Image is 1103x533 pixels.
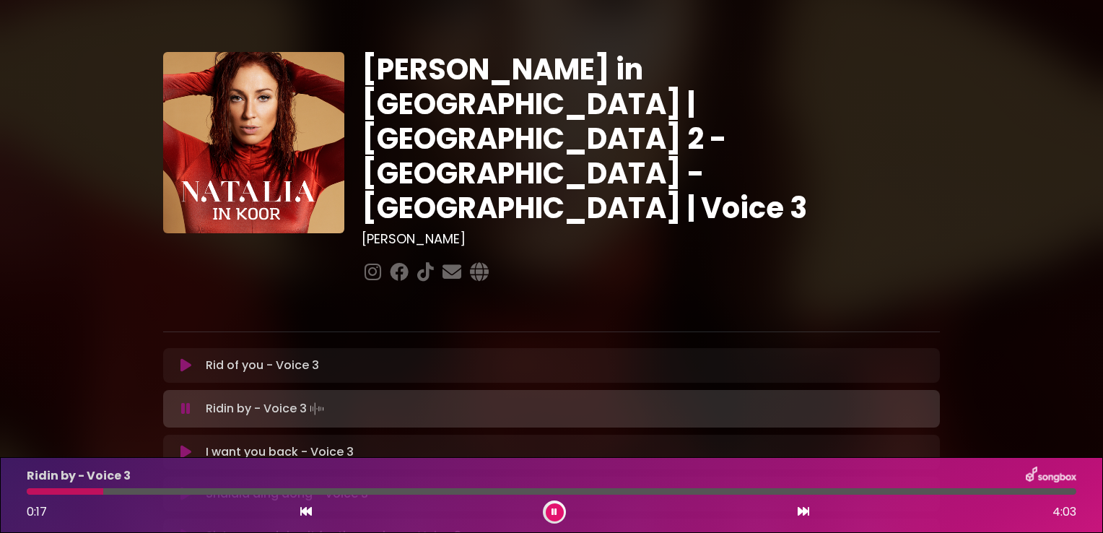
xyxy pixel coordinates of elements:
[27,467,131,485] p: Ridin by - Voice 3
[206,399,327,419] p: Ridin by - Voice 3
[163,52,344,233] img: YTVS25JmS9CLUqXqkEhs
[362,231,940,247] h3: [PERSON_NAME]
[206,357,319,374] p: Rid of you - Voice 3
[362,52,940,225] h1: [PERSON_NAME] in [GEOGRAPHIC_DATA] | [GEOGRAPHIC_DATA] 2 - [GEOGRAPHIC_DATA] - [GEOGRAPHIC_DATA] ...
[1052,503,1076,521] span: 4:03
[307,399,327,419] img: waveform4.gif
[1026,467,1076,485] img: songbox-logo-white.png
[27,503,47,520] span: 0:17
[206,443,354,461] p: I want you back - Voice 3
